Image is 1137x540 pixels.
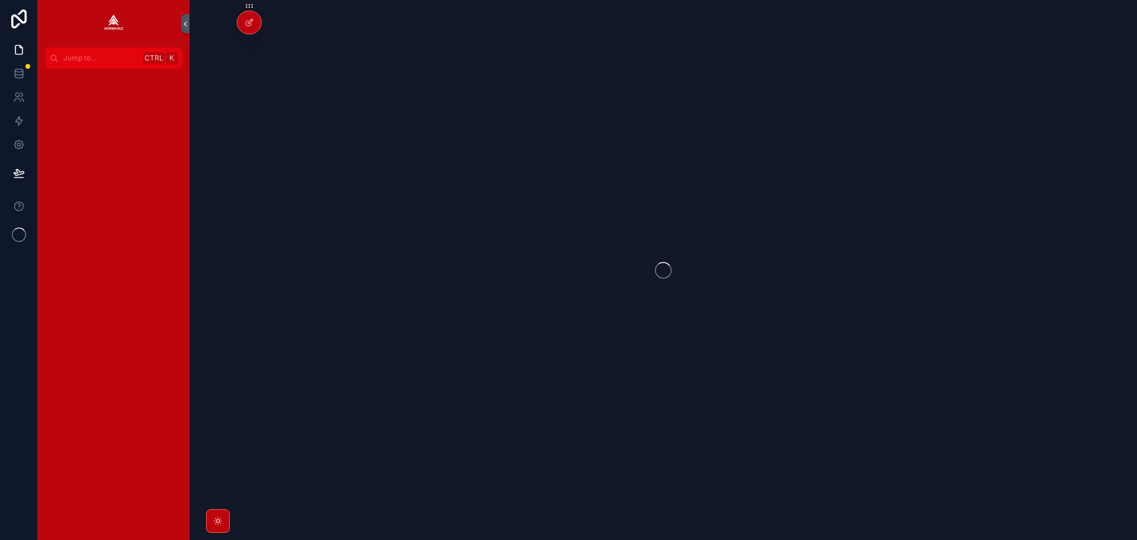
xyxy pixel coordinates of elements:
span: K [167,53,176,63]
button: Jump to...CtrlK [45,47,182,69]
span: Jump to... [63,53,139,63]
img: App logo [104,14,123,33]
div: scrollable content [38,69,189,90]
span: Ctrl [143,52,165,64]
